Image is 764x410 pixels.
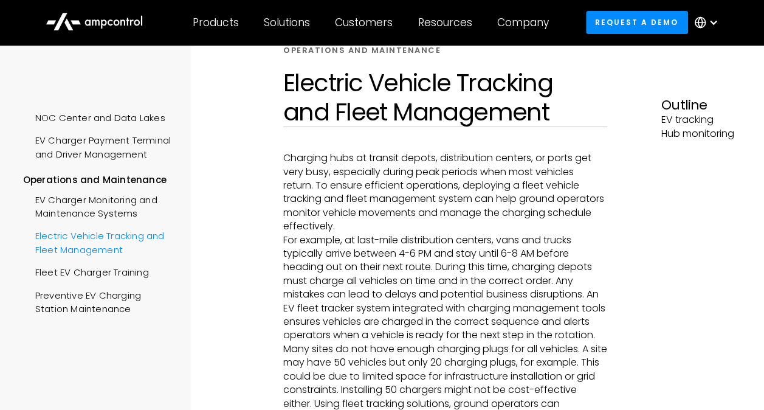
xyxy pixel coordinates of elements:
div: Operations and Maintenance [283,45,441,56]
a: Fleet EV Charger Training [23,260,149,282]
a: Request a demo [586,11,688,33]
a: EV Charger Payment Terminal and Driver Management [23,128,176,164]
a: Electric Vehicle Tracking and Fleet Management [23,223,176,260]
p: Hub monitoring [661,127,741,141]
h3: Outline [661,97,741,113]
div: Company [497,16,549,29]
h1: Electric Vehicle Tracking and Fleet Management [283,68,607,127]
div: Products [193,16,239,29]
p: Charging hubs at transit depots, distribution centers, or ports get very busy, especially during ... [283,151,607,233]
div: Solutions [264,16,310,29]
div: Operations and Maintenance [23,173,176,187]
a: Preventive EV Charging Station Maintenance [23,283,176,319]
div: Resources [418,16,472,29]
a: NOC Center and Data Lakes [23,105,165,128]
div: Customers [335,16,393,29]
a: EV Charger Monitoring and Maintenance Systems [23,187,176,224]
p: EV tracking [661,113,741,127]
p: For example, at last-mile distribution centers, vans and trucks typically arrive between 4-6 PM a... [283,234,607,342]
